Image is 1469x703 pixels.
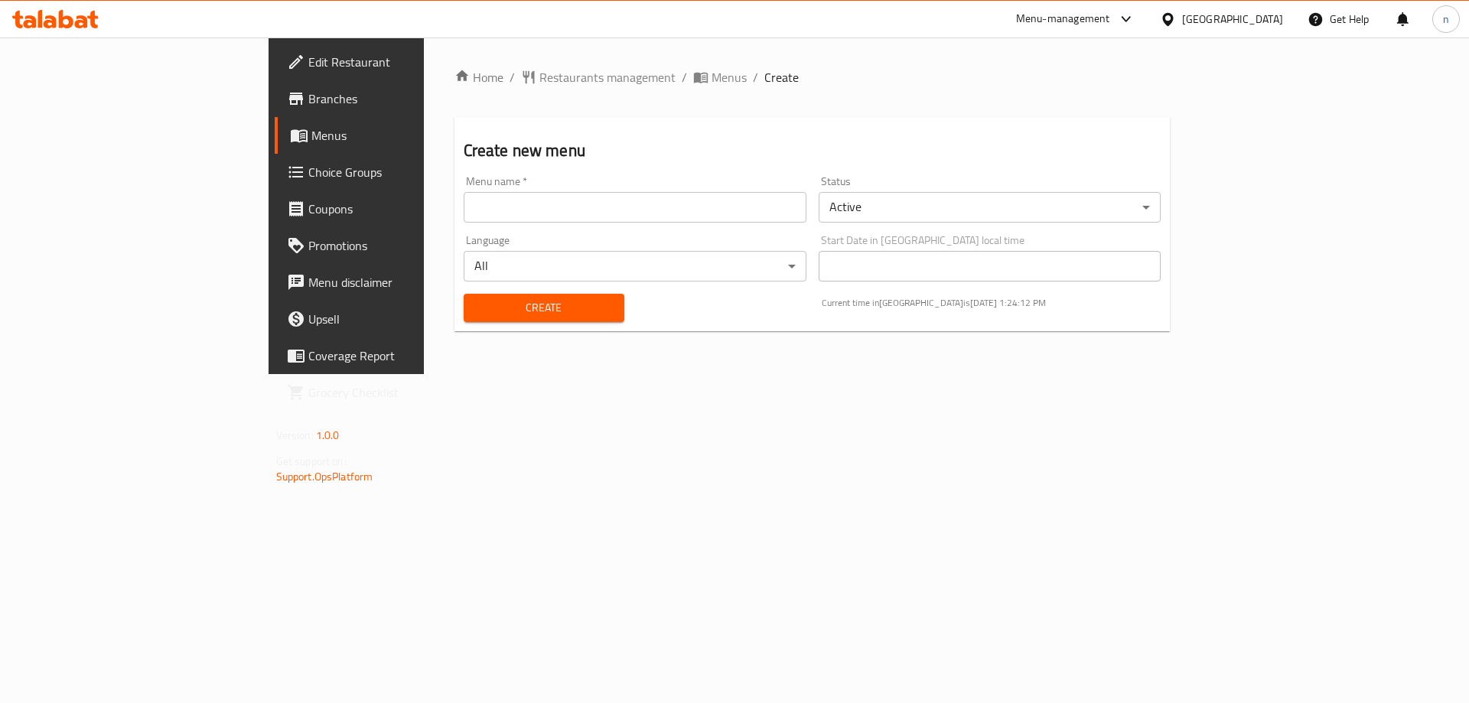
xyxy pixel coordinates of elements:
input: Please enter Menu name [464,192,806,223]
li: / [682,68,687,86]
span: Grocery Checklist [308,383,502,402]
span: Branches [308,90,502,108]
div: All [464,251,806,282]
span: Get support on: [276,451,347,471]
span: Menus [712,68,747,86]
a: Menus [693,68,747,86]
div: [GEOGRAPHIC_DATA] [1182,11,1283,28]
span: n [1443,11,1449,28]
span: Edit Restaurant [308,53,502,71]
span: Coupons [308,200,502,218]
span: Choice Groups [308,163,502,181]
a: Menu disclaimer [275,264,514,301]
a: Choice Groups [275,154,514,190]
span: Restaurants management [539,68,676,86]
a: Upsell [275,301,514,337]
span: Upsell [308,310,502,328]
a: Branches [275,80,514,117]
span: 1.0.0 [316,425,340,445]
h2: Create new menu [464,139,1161,162]
div: Menu-management [1016,10,1110,28]
span: Promotions [308,236,502,255]
a: Coverage Report [275,337,514,374]
a: Grocery Checklist [275,374,514,411]
p: Current time in [GEOGRAPHIC_DATA] is [DATE] 1:24:12 PM [822,296,1161,310]
a: Coupons [275,190,514,227]
span: Coverage Report [308,347,502,365]
span: Version: [276,425,314,445]
span: Create [764,68,799,86]
span: Menus [311,126,502,145]
span: Menu disclaimer [308,273,502,291]
nav: breadcrumb [454,68,1171,86]
button: Create [464,294,624,322]
li: / [753,68,758,86]
a: Edit Restaurant [275,44,514,80]
div: Active [819,192,1161,223]
a: Promotions [275,227,514,264]
a: Restaurants management [521,68,676,86]
span: Create [476,298,612,317]
a: Menus [275,117,514,154]
a: Support.OpsPlatform [276,467,373,487]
